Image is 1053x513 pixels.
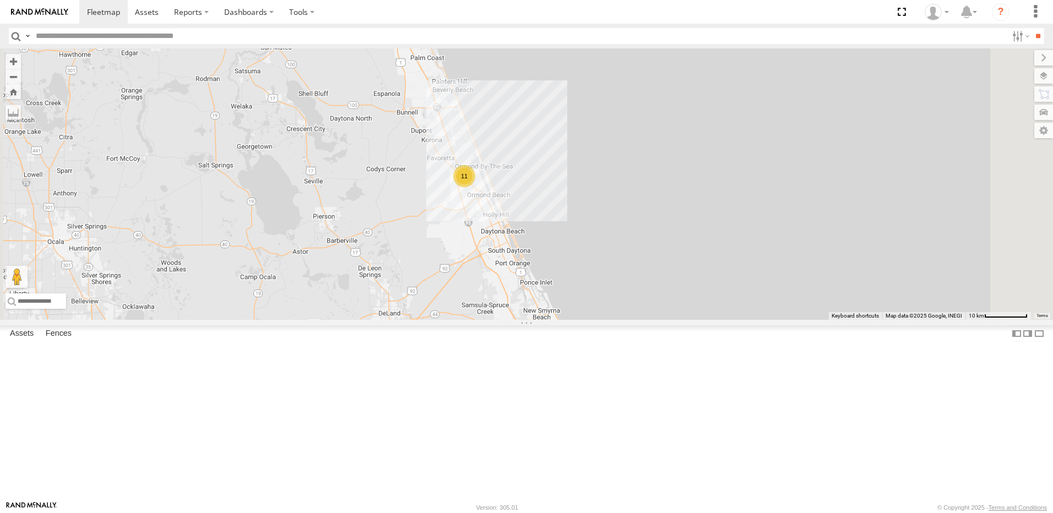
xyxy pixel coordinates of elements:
span: 10 km [969,313,984,319]
button: Zoom Home [6,84,21,99]
button: Drag Pegman onto the map to open Street View [6,266,28,288]
span: Map data ©2025 Google, INEGI [886,313,962,319]
label: Measure [6,105,21,120]
div: Version: 305.01 [476,504,518,511]
a: Terms [1036,314,1048,318]
div: Thomas Crowe [921,4,953,20]
button: Keyboard shortcuts [832,312,879,320]
label: Dock Summary Table to the Left [1011,325,1022,341]
label: Search Filter Options [1008,28,1032,44]
img: rand-logo.svg [11,8,68,16]
label: Dock Summary Table to the Right [1022,325,1033,341]
button: Zoom out [6,69,21,84]
div: 11 [453,165,475,187]
label: Map Settings [1034,123,1053,138]
i: ? [992,3,1009,21]
div: © Copyright 2025 - [937,504,1047,511]
button: Map Scale: 10 km per 75 pixels [965,312,1031,320]
label: Search Query [23,28,32,44]
button: Zoom in [6,54,21,69]
label: Hide Summary Table [1034,325,1045,341]
label: Fences [40,326,77,341]
a: Visit our Website [6,502,57,513]
label: Assets [4,326,39,341]
a: Terms and Conditions [989,504,1047,511]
